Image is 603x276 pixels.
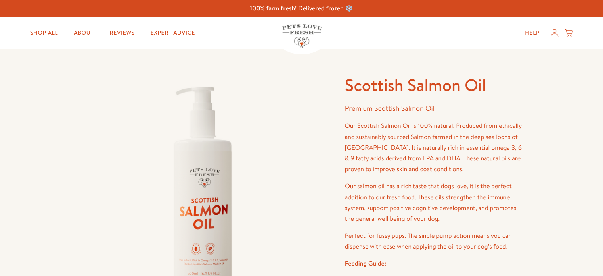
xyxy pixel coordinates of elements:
[345,74,524,96] h1: Scottish Salmon Oil
[282,24,322,48] img: Pets Love Fresh
[519,25,546,41] a: Help
[345,181,524,224] p: Our salmon oil has a rich taste that dogs love, it is the perfect addition to our fresh food. The...
[144,25,201,41] a: Expert Advice
[345,231,524,252] p: Perfect for fussy pups. The single pump action means you can dispense with ease when applying the...
[103,25,141,41] a: Reviews
[67,25,100,41] a: About
[345,259,386,268] strong: Feeding Guide:
[24,25,64,41] a: Shop All
[345,121,524,175] p: Our Scottish Salmon Oil is 100% natural. Produced from ethically and sustainably sourced Salmon f...
[345,102,524,115] p: Premium Scottish Salmon Oil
